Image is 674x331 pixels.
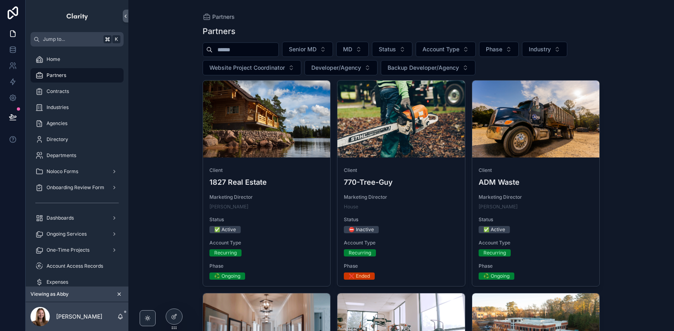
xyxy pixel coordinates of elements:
[343,45,352,53] span: MD
[66,10,89,22] img: App logo
[203,81,331,157] div: 1827.webp
[209,194,324,200] span: Marketing Director
[30,148,124,163] a: Departments
[282,42,333,57] button: Select Button
[289,45,317,53] span: Senior MD
[47,152,76,159] span: Departments
[47,56,60,63] span: Home
[214,226,236,233] div: ✅ Active
[344,240,459,246] span: Account Type
[336,42,369,57] button: Select Button
[30,116,124,131] a: Agencies
[26,46,128,287] div: scrollable content
[344,177,459,188] h4: 770-Tree-Guy
[209,263,324,269] span: Phase
[203,26,235,37] h1: Partners
[47,168,78,175] span: Noloco Forms
[483,226,505,233] div: ✅ Active
[337,80,465,287] a: Client770-Tree-GuyMarketing DirectorHouseStatus⛔ InactiveAccount TypeRecurringPhase❌ Ended
[30,32,124,46] button: Jump to...K
[344,194,459,200] span: Marketing Director
[479,167,593,174] span: Client
[30,259,124,273] a: Account Access Records
[349,272,370,280] div: ❌ Ended
[479,194,593,200] span: Marketing Director
[472,81,600,157] div: adm-Cropped.webp
[311,64,361,72] span: Developer/Agency
[43,36,100,42] span: Jump to...
[203,80,331,287] a: Client1827 Real EstateMarketing Director[PERSON_NAME]Status✅ ActiveAccount TypeRecurringPhase♻️ O...
[483,249,506,256] div: Recurring
[47,231,87,237] span: Ongoing Services
[344,263,459,269] span: Phase
[305,60,378,75] button: Select Button
[30,180,124,195] a: Onboarding Review Form
[212,13,235,21] span: Partners
[349,226,374,233] div: ⛔ Inactive
[344,216,459,223] span: Status
[113,36,120,42] span: K
[47,247,89,253] span: One-Time Projects
[47,279,68,285] span: Expenses
[349,249,371,256] div: Recurring
[209,240,324,246] span: Account Type
[30,84,124,99] a: Contracts
[381,60,475,75] button: Select Button
[47,136,68,143] span: Directory
[214,249,237,256] div: Recurring
[214,272,240,280] div: ♻️ Ongoing
[379,45,396,53] span: Status
[529,45,551,53] span: Industry
[30,164,124,179] a: Noloco Forms
[47,184,104,191] span: Onboarding Review Form
[209,167,324,174] span: Client
[337,81,465,157] div: 770-Cropped.webp
[30,243,124,257] a: One-Time Projects
[344,167,459,174] span: Client
[30,68,124,83] a: Partners
[479,263,593,269] span: Phase
[209,216,324,223] span: Status
[486,45,502,53] span: Phase
[30,275,124,289] a: Expenses
[479,42,519,57] button: Select Button
[30,52,124,67] a: Home
[47,215,74,221] span: Dashboards
[344,204,358,210] a: House
[47,88,69,95] span: Contracts
[209,64,285,72] span: Website Project Coordinator
[372,42,412,57] button: Select Button
[47,104,69,111] span: Industries
[209,204,248,210] a: [PERSON_NAME]
[30,291,69,297] span: Viewing as Abby
[479,240,593,246] span: Account Type
[47,120,67,127] span: Agencies
[203,13,235,21] a: Partners
[479,204,518,210] a: [PERSON_NAME]
[483,272,510,280] div: ♻️ Ongoing
[388,64,459,72] span: Backup Developer/Agency
[30,100,124,115] a: Industries
[422,45,459,53] span: Account Type
[47,72,66,79] span: Partners
[472,80,600,287] a: ClientADM WasteMarketing Director[PERSON_NAME]Status✅ ActiveAccount TypeRecurringPhase♻️ Ongoing
[56,313,102,321] p: [PERSON_NAME]
[30,132,124,147] a: Directory
[416,42,476,57] button: Select Button
[479,216,593,223] span: Status
[30,227,124,241] a: Ongoing Services
[522,42,567,57] button: Select Button
[203,60,301,75] button: Select Button
[479,177,593,188] h4: ADM Waste
[47,263,103,269] span: Account Access Records
[209,177,324,188] h4: 1827 Real Estate
[30,211,124,225] a: Dashboards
